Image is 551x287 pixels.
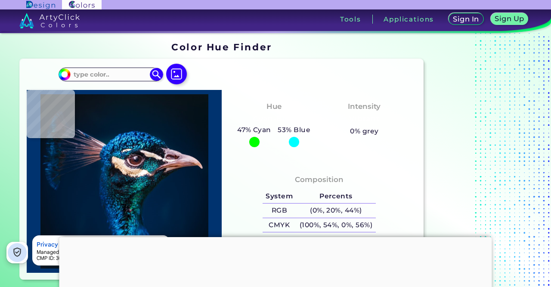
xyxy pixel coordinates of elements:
[263,204,296,218] h5: RGB
[295,173,344,186] h4: Composition
[171,40,272,53] h1: Color Hue Finder
[263,218,296,232] h5: CMYK
[234,124,274,136] h5: 47% Cyan
[384,16,434,22] h3: Applications
[266,100,282,113] h4: Hue
[348,100,381,113] h4: Intensity
[427,39,535,283] iframe: Advertisement
[346,114,383,124] h3: Vibrant
[296,204,376,218] h5: (0%, 20%, 44%)
[71,68,151,80] input: type color..
[454,16,479,23] h5: Sign In
[150,68,163,81] img: icon search
[19,13,80,28] img: logo_artyclick_colors_white.svg
[296,189,376,204] h5: Percents
[340,16,361,22] h3: Tools
[350,126,378,137] h5: 0% grey
[491,13,527,25] a: Sign Up
[26,1,55,9] img: ArtyClick Design logo
[495,15,523,22] h5: Sign Up
[166,64,187,84] img: icon picture
[275,124,314,136] h5: 53% Blue
[263,189,296,204] h5: System
[449,13,483,25] a: Sign In
[296,218,376,232] h5: (100%, 54%, 0%, 56%)
[249,114,298,124] h3: Cyan-Blue
[31,94,217,268] img: img_pavlin.jpg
